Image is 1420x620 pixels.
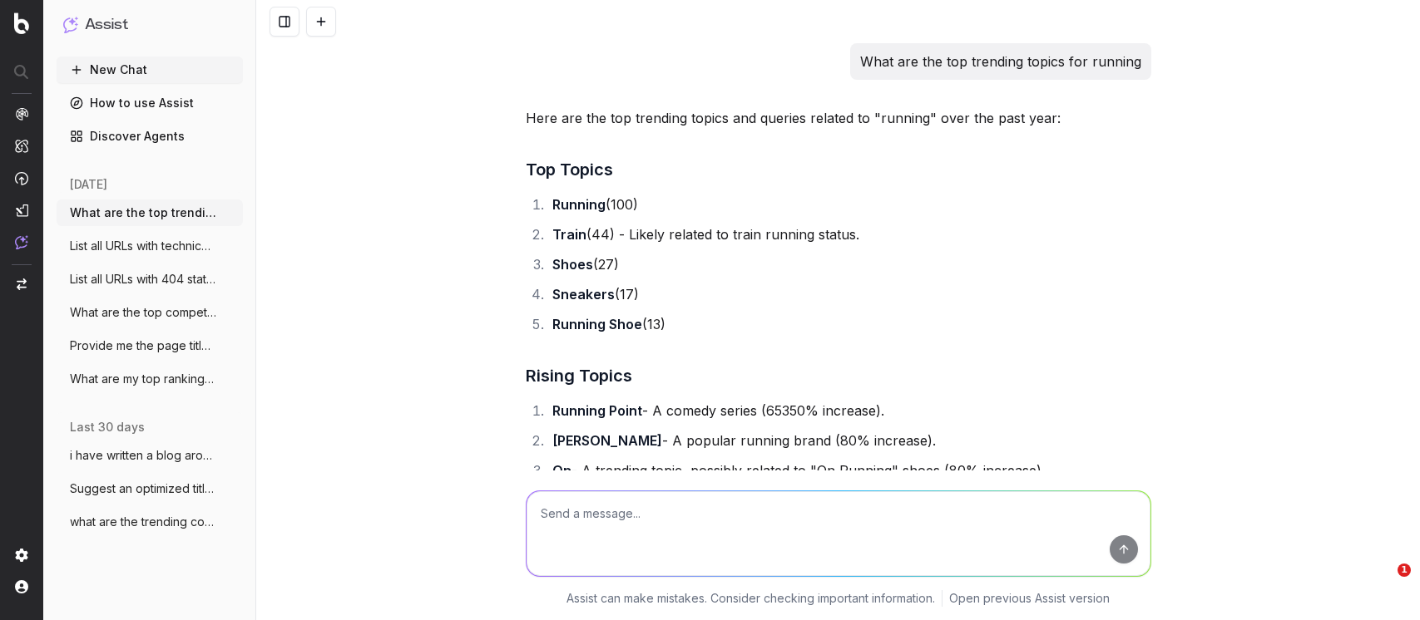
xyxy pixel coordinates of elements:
[57,233,243,259] button: List all URLs with technical errors
[552,402,642,419] strong: Running Point
[15,580,28,593] img: My account
[14,12,29,34] img: Botify logo
[547,193,1151,216] li: (100)
[57,90,243,116] a: How to use Assist
[552,256,593,273] strong: Shoes
[70,371,216,387] span: What are my top ranking pages?
[70,480,216,497] span: Suggest an optimized title and descripti
[15,139,28,153] img: Intelligence
[70,514,216,530] span: what are the trending content topics aro
[15,549,28,562] img: Setting
[552,432,662,449] strong: [PERSON_NAME]
[552,462,571,479] strong: On
[57,199,243,226] button: What are the top trending topics for run
[17,278,27,290] img: Switch project
[526,106,1151,130] p: Here are the top trending topics and queries related to "running" over the past year:
[547,312,1151,336] li: (13)
[547,223,1151,246] li: (44) - Likely related to train running status.
[1398,563,1411,577] span: 1
[949,590,1110,607] a: Open previous Assist version
[860,50,1141,73] p: What are the top trending topics for running
[547,429,1151,452] li: - A popular running brand (80% increase).
[15,171,28,185] img: Activation
[547,399,1151,422] li: - A comedy series (65350% increase).
[15,107,28,121] img: Analytics
[526,362,1151,389] h3: Rising Topics
[547,253,1151,276] li: (27)
[552,316,642,332] strong: Running Shoe
[63,13,236,37] button: Assist
[567,590,935,607] p: Assist can make mistakes. Consider checking important information.
[57,299,243,326] button: What are the top competitors ranking for
[547,283,1151,306] li: (17)
[70,204,216,221] span: What are the top trending topics for run
[57,332,243,359] button: Provide me the page title and a table of
[70,304,216,321] span: What are the top competitors ranking for
[15,204,28,217] img: Studio
[57,123,243,150] a: Discover Agents
[1363,563,1403,603] iframe: Intercom live chat
[85,13,128,37] h1: Assist
[70,176,107,193] span: [DATE]
[57,366,243,392] button: What are my top ranking pages?
[57,57,243,83] button: New Chat
[70,419,145,435] span: last 30 days
[57,475,243,502] button: Suggest an optimized title and descripti
[70,271,216,288] span: List all URLs with 404 status code from
[57,442,243,469] button: i have written a blog around what to wea
[63,17,78,32] img: Assist
[552,196,606,213] strong: Running
[57,509,243,535] button: what are the trending content topics aro
[57,266,243,293] button: List all URLs with 404 status code from
[70,447,216,464] span: i have written a blog around what to wea
[552,226,586,243] strong: Train
[70,337,216,354] span: Provide me the page title and a table of
[547,459,1151,482] li: - A trending topic, possibly related to "On Running" shoes (80% increase).
[15,235,28,249] img: Assist
[526,156,1151,183] h3: Top Topics
[552,286,615,303] strong: Sneakers
[70,238,216,254] span: List all URLs with technical errors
